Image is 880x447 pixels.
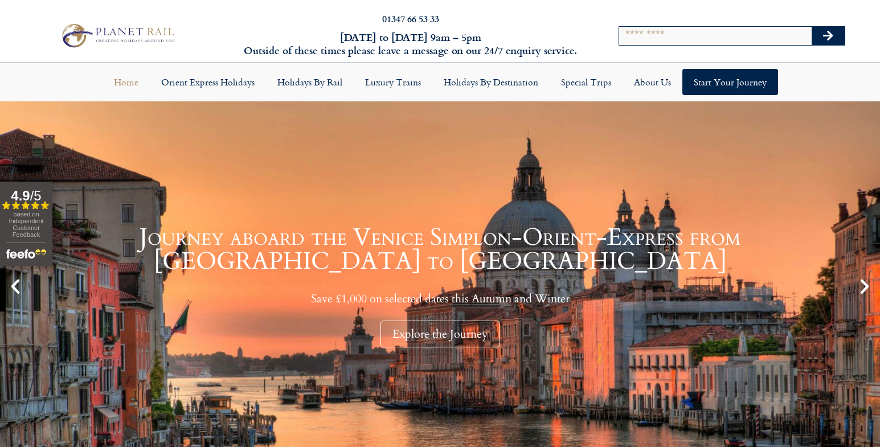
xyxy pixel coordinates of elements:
[380,321,500,347] div: Explore the Journey
[682,69,778,95] a: Start your Journey
[382,12,439,25] a: 01347 66 53 33
[354,69,432,95] a: Luxury Trains
[812,27,845,45] button: Search
[266,69,354,95] a: Holidays by Rail
[855,277,874,296] div: Next slide
[28,292,852,306] p: Save £1,000 on selected dates this Autumn and Winter
[623,69,682,95] a: About Us
[28,225,852,273] h1: Journey aboard the Venice Simplon-Orient-Express from [GEOGRAPHIC_DATA] to [GEOGRAPHIC_DATA]
[550,69,623,95] a: Special Trips
[432,69,550,95] a: Holidays by Destination
[57,21,178,51] img: Planet Rail Train Holidays Logo
[6,69,874,95] nav: Menu
[103,69,150,95] a: Home
[6,277,25,296] div: Previous slide
[150,69,266,95] a: Orient Express Holidays
[238,31,584,58] h6: [DATE] to [DATE] 9am – 5pm Outside of these times please leave a message on our 24/7 enquiry serv...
